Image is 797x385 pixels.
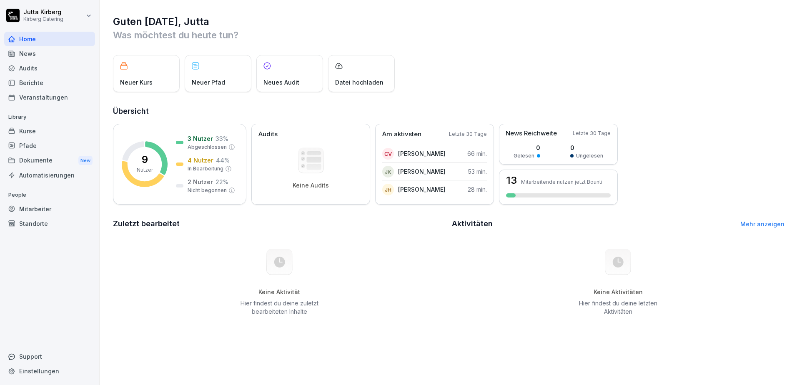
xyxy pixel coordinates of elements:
[4,138,95,153] a: Pfade
[23,9,63,16] p: Jutta Kirberg
[188,143,227,151] p: Abgeschlossen
[576,152,603,160] p: Ungelesen
[449,130,487,138] p: Letzte 30 Tage
[4,75,95,90] a: Berichte
[576,299,660,316] p: Hier findest du deine letzten Aktivitäten
[4,124,95,138] a: Kurse
[382,148,394,160] div: CV
[398,167,446,176] p: [PERSON_NAME]
[263,78,299,87] p: Neues Audit
[188,187,227,194] p: Nicht begonnen
[521,179,602,185] p: Mitarbeitende nutzen jetzt Bounti
[573,130,611,137] p: Letzte 30 Tage
[188,165,223,172] p: In Bearbeitung
[4,110,95,124] p: Library
[514,143,540,152] p: 0
[467,149,487,158] p: 66 min.
[237,299,321,316] p: Hier findest du deine zuletzt bearbeiteten Inhalte
[4,61,95,75] a: Audits
[382,166,394,177] div: JK
[4,188,95,202] p: People
[4,349,95,364] div: Support
[570,143,603,152] p: 0
[506,129,557,138] p: News Reichweite
[452,218,493,230] h2: Aktivitäten
[4,153,95,168] div: Dokumente
[113,15,784,28] h1: Guten [DATE], Jutta
[398,185,446,194] p: [PERSON_NAME]
[514,152,534,160] p: Gelesen
[188,177,213,186] p: 2 Nutzer
[216,134,228,143] p: 33 %
[78,156,93,165] div: New
[4,153,95,168] a: DokumenteNew
[113,218,446,230] h2: Zuletzt bearbeitet
[293,182,329,189] p: Keine Audits
[188,134,213,143] p: 3 Nutzer
[120,78,153,87] p: Neuer Kurs
[4,364,95,378] a: Einstellungen
[506,175,517,185] h3: 13
[192,78,225,87] p: Neuer Pfad
[740,220,784,227] a: Mehr anzeigen
[216,156,230,165] p: 44 %
[335,78,383,87] p: Datei hochladen
[113,28,784,42] p: Was möchtest du heute tun?
[4,46,95,61] a: News
[398,149,446,158] p: [PERSON_NAME]
[468,167,487,176] p: 53 min.
[382,184,394,195] div: JH
[468,185,487,194] p: 28 min.
[382,130,421,139] p: Am aktivsten
[237,288,321,296] h5: Keine Aktivität
[576,288,660,296] h5: Keine Aktivitäten
[142,155,148,165] p: 9
[258,130,278,139] p: Audits
[137,166,153,174] p: Nutzer
[4,216,95,231] a: Standorte
[23,16,63,22] p: Kirberg Catering
[188,156,213,165] p: 4 Nutzer
[113,105,784,117] h2: Übersicht
[4,32,95,46] a: Home
[4,168,95,182] a: Automatisierungen
[4,202,95,216] a: Mitarbeiter
[216,177,228,186] p: 22 %
[4,90,95,105] a: Veranstaltungen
